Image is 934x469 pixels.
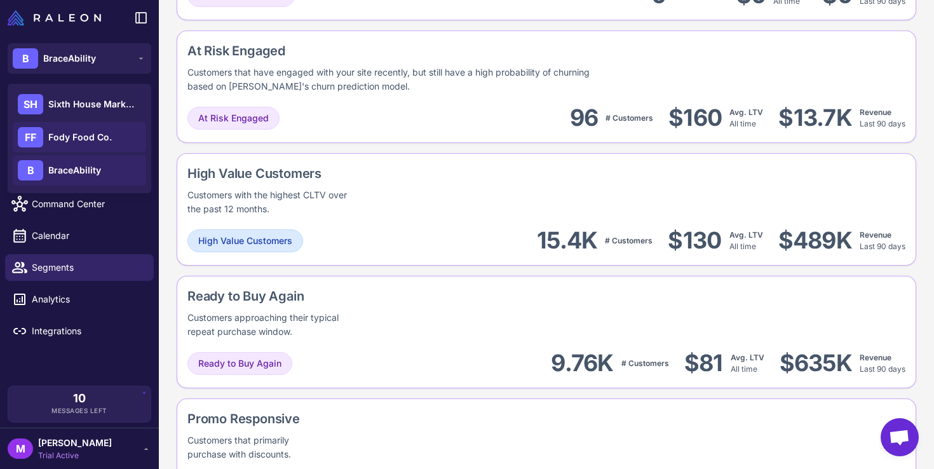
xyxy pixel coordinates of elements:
div: M [8,438,33,459]
div: Customers approaching their typical repeat purchase window. [187,311,360,339]
span: BraceAbility [43,51,96,65]
span: Integrations [32,324,144,338]
span: Trial Active [38,450,112,461]
span: 10 [73,393,86,404]
div: High Value Customers [187,164,431,183]
span: Fody Food Co. [48,130,112,144]
span: Command Center [32,197,144,211]
span: At Risk Engaged [198,111,269,125]
div: At Risk Engaged [187,41,815,60]
div: Ready to Buy Again [187,287,446,306]
a: Integrations [5,318,154,344]
div: Customers that primarily purchase with discounts. [187,433,326,461]
div: All time [729,107,763,130]
span: Calendar [32,229,144,243]
div: $13.7K [778,104,852,132]
span: Avg. LTV [729,107,763,117]
span: Messages Left [51,406,107,416]
span: Analytics [32,292,144,306]
a: Open chat [881,418,919,456]
span: Revenue [860,353,891,362]
span: [PERSON_NAME] [38,436,112,450]
div: Customers that have engaged with your site recently, but still have a high probability of churnin... [187,65,606,93]
span: High Value Customers [198,234,292,248]
div: $489K [778,226,852,255]
span: Ready to Buy Again [198,357,281,370]
div: $160 [668,104,722,132]
div: 96 [570,104,599,132]
img: Raleon Logo [8,10,101,25]
div: Promo Responsive [187,409,395,428]
div: Customers with the highest CLTV over the past 12 months. [187,188,350,216]
span: Revenue [860,230,891,240]
div: Last 90 days [860,229,905,252]
div: B [18,160,43,180]
span: # Customers [605,236,653,245]
a: Command Center [5,191,154,217]
a: Knowledge [5,159,154,186]
span: Segments [32,261,144,275]
div: FF [18,127,43,147]
a: Segments [5,254,154,281]
div: $81 [684,349,723,377]
a: Calendar [5,222,154,249]
div: SH [18,94,43,114]
span: # Customers [606,113,653,123]
div: 9.76K [551,349,613,377]
div: All time [729,229,763,252]
div: Last 90 days [860,352,905,375]
button: BBraceAbility [8,43,151,74]
a: Chats [5,127,154,154]
div: $130 [668,226,721,255]
span: Avg. LTV [729,230,763,240]
span: Revenue [860,107,891,117]
span: Sixth House Marketing [48,97,137,111]
div: Last 90 days [860,107,905,130]
span: # Customers [621,358,669,368]
div: 15.4K [537,226,597,255]
div: B [13,48,38,69]
a: Analytics [5,286,154,313]
span: Avg. LTV [731,353,764,362]
span: BraceAbility [48,163,101,177]
div: $635K [780,349,852,377]
div: All time [731,352,764,375]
